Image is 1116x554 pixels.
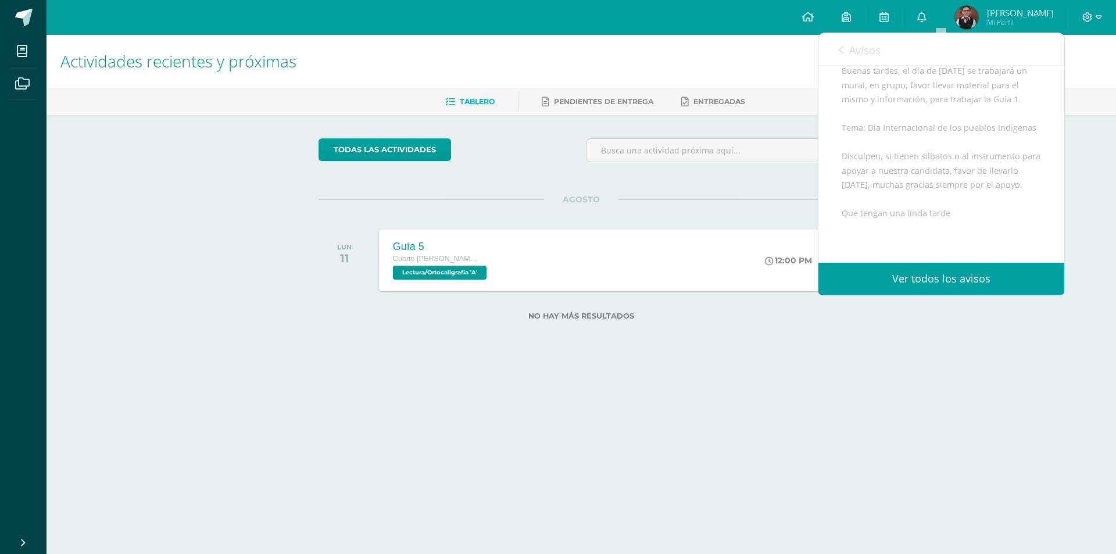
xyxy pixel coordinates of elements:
span: Entregadas [693,97,745,106]
span: Avisos [849,43,881,57]
input: Busca una actividad próxima aquí... [586,139,844,162]
div: Buenas tardes, el día de [DATE] se trabajará un mural, en grupo, favor llevar material para el mi... [842,64,1041,306]
a: Ver todos los avisos [818,263,1064,295]
span: Actividades recientes y próximas [60,50,296,72]
span: Lectura/Ortocaligrafía 'A' [393,266,487,280]
img: 455bf766dc1d11c7e74e486f8cbc5a2b.png [955,6,978,29]
div: LUN [337,243,352,251]
span: Cuarto [PERSON_NAME]. CCLL en Computación [393,255,480,263]
span: Pendientes de entrega [554,97,653,106]
span: [PERSON_NAME] [987,7,1054,19]
a: Tablero [445,92,495,111]
span: Mi Perfil [987,17,1054,27]
div: 11 [337,251,352,265]
a: Entregadas [681,92,745,111]
div: Guía 5 [393,241,489,253]
span: Tablero [460,97,495,106]
a: todas las Actividades [319,138,451,161]
span: AGOSTO [544,194,618,205]
a: Pendientes de entrega [542,92,653,111]
div: 12:00 PM [765,255,812,266]
label: No hay más resultados [319,312,845,320]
